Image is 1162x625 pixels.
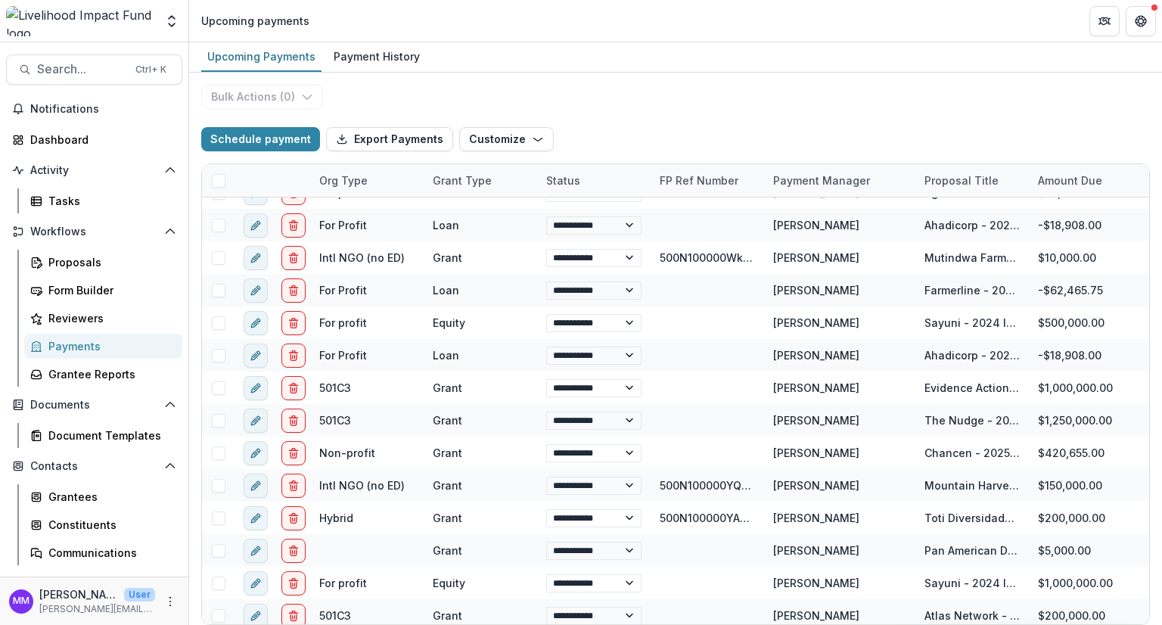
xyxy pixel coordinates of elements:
div: 500N100000WkeRTIAZ [660,250,755,266]
div: -$18,908.00 [1029,209,1142,241]
button: edit [244,344,268,368]
div: Grant [433,250,462,266]
span: Activity [30,164,158,177]
div: The Nudge - 2024-26 Grant [924,412,1020,428]
button: edit [244,539,268,563]
button: Open Workflows [6,219,182,244]
button: delete [281,376,306,400]
button: Open entity switcher [161,6,182,36]
div: Atlas Network - 2025-27 Grant [924,608,1020,623]
div: 501C3 [319,380,351,396]
div: [PERSON_NAME] [773,315,859,331]
div: Toti Diversidade - 2025 - New Lead [924,510,1020,526]
div: -$18,908.00 [1029,339,1142,372]
button: Open Activity [6,158,182,182]
div: For profit [319,575,367,591]
div: Upcoming payments [201,13,309,29]
div: [PERSON_NAME] [773,543,859,558]
button: Schedule payment [201,127,320,151]
p: [PERSON_NAME] [39,586,118,602]
button: edit [244,278,268,303]
div: [PERSON_NAME] [773,217,859,233]
div: $1,250,000.00 [1029,404,1142,437]
span: Contacts [30,460,158,473]
button: Search... [6,54,182,85]
div: [PERSON_NAME] [773,250,859,266]
span: Search... [37,62,126,76]
div: Proposals [48,254,170,270]
button: delete [281,311,306,335]
a: Grantees [24,484,182,509]
div: Payment Manager [764,164,915,197]
p: User [124,588,155,602]
a: Dashboard [6,127,182,152]
div: Equity [433,575,465,591]
div: Grant [433,380,462,396]
div: Amount Due [1029,173,1111,188]
div: Proposal Title [915,173,1008,188]
button: Open Contacts [6,454,182,478]
div: $420,655.00 [1029,437,1142,469]
div: [PERSON_NAME] [773,608,859,623]
span: Notifications [30,103,176,116]
button: delete [281,344,306,368]
div: Communications [48,545,170,561]
div: Grant [433,543,462,558]
div: For profit [319,315,367,331]
div: [PERSON_NAME] [773,380,859,396]
div: Proposal Title [915,164,1029,197]
div: Hybrid [319,510,353,526]
div: FP Ref Number [651,173,747,188]
div: -$62,465.75 [1029,274,1142,306]
div: FP Ref Number [651,164,764,197]
div: Upcoming Payments [201,45,322,67]
div: Loan [433,217,459,233]
div: Ahadicorp - 2024 Loan [924,217,1020,233]
button: Open Data & Reporting [6,571,182,595]
a: Grantee Reports [24,362,182,387]
div: Org type [310,164,424,197]
button: Partners [1089,6,1120,36]
div: Amount Due [1029,164,1142,197]
button: Get Help [1126,6,1156,36]
div: Grant Type [424,164,537,197]
div: Grant Type [424,173,501,188]
button: Open Documents [6,393,182,417]
div: [PERSON_NAME] [773,510,859,526]
button: edit [244,441,268,465]
div: Form Builder [48,282,170,298]
div: Constituents [48,517,170,533]
div: 500N100000YQky6IAD [660,477,755,493]
div: For Profit [319,347,367,363]
div: [PERSON_NAME] [773,347,859,363]
div: Miriam Mwangi [13,596,30,606]
div: $500,000.00 [1029,306,1142,339]
button: edit [244,409,268,433]
div: $200,000.00 [1029,502,1142,534]
div: Document Templates [48,428,170,443]
a: Reviewers [24,306,182,331]
div: Chancen - 2025 USAID Funding Gap [924,445,1020,461]
div: Ctrl + K [132,61,169,78]
div: Intl NGO (no ED) [319,477,405,493]
div: Evidence Action - 2023-26 Grant - Safe Water Initiative [GEOGRAPHIC_DATA] [924,380,1020,396]
button: edit [244,246,268,270]
button: delete [281,441,306,465]
button: Customize [459,127,554,151]
button: edit [244,506,268,530]
div: Status [537,164,651,197]
button: edit [244,474,268,498]
div: Intl NGO (no ED) [319,250,405,266]
button: Notifications [6,97,182,121]
a: Form Builder [24,278,182,303]
div: Ahadicorp - 2024 Loan [924,347,1020,363]
img: Livelihood Impact Fund logo [6,6,155,36]
div: $10,000.00 [1029,241,1142,274]
div: [PERSON_NAME] [773,575,859,591]
div: Grantees [48,489,170,505]
a: Payment History [328,42,426,72]
button: delete [281,474,306,498]
div: Org type [310,173,377,188]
